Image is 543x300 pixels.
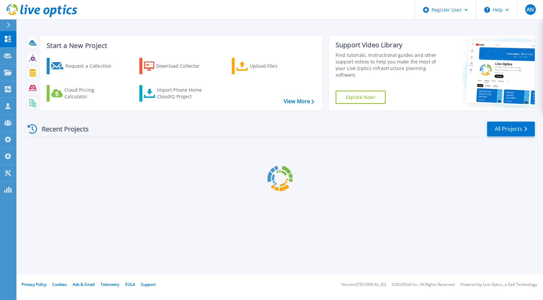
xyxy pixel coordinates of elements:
a: Upload Files [232,58,305,74]
li: Version: [TECHNICAL_ID] [342,283,386,287]
a: View More [284,98,314,104]
a: Explore Now! [336,91,386,104]
li: Powered by Live Optics, a Dell Technology [460,283,537,287]
a: Request a Collection [47,58,120,74]
div: Import Phone Home CloudIQ Project [157,87,208,100]
h3: Start a New Project [47,42,314,49]
a: Cloud Pricing Calculator [47,85,120,102]
div: Support Video Library [336,41,439,49]
a: Download Collector [139,58,213,74]
a: EULA [125,282,135,287]
a: All Projects [487,122,535,136]
a: Ads & Email [73,282,95,287]
span: AN [527,7,534,12]
li: © 2025 Dell Inc. All Rights Reserved [392,283,455,287]
div: Download Collector [156,59,209,73]
a: Telemetry [101,282,119,287]
div: Request a Collection [65,59,118,73]
a: Privacy Policy [22,282,46,287]
div: Upload Files [250,59,302,73]
div: Find tutorials, instructional guides and other support videos to help you make the most of your L... [336,52,439,78]
div: Cloud Pricing Calculator [64,87,117,100]
div: Recent Projects [25,121,98,137]
a: Support [141,282,155,287]
a: Cookies [52,282,67,287]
